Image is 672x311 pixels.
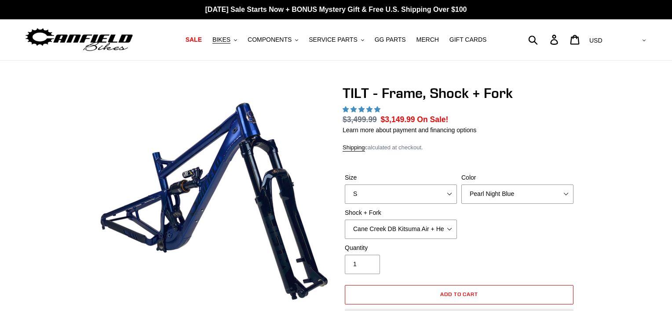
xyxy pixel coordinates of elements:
[345,208,457,217] label: Shock + Fork
[345,285,573,304] button: Add to cart
[345,243,457,253] label: Quantity
[181,34,206,46] a: SALE
[343,115,377,124] s: $3,499.99
[461,173,573,182] label: Color
[343,143,576,152] div: calculated at checkout.
[449,36,487,43] span: GIFT CARDS
[343,106,382,113] span: 5.00 stars
[416,36,439,43] span: MERCH
[24,26,134,54] img: Canfield Bikes
[309,36,357,43] span: SERVICE PARTS
[370,34,410,46] a: GG PARTS
[343,127,476,134] a: Learn more about payment and financing options
[412,34,443,46] a: MERCH
[248,36,292,43] span: COMPONENTS
[417,114,448,125] span: On Sale!
[381,115,415,124] span: $3,149.99
[304,34,368,46] button: SERVICE PARTS
[208,34,241,46] button: BIKES
[343,144,365,152] a: Shipping
[375,36,406,43] span: GG PARTS
[212,36,230,43] span: BIKES
[445,34,491,46] a: GIFT CARDS
[343,85,576,101] h1: TILT - Frame, Shock + Fork
[345,173,457,182] label: Size
[533,30,555,49] input: Search
[440,291,478,297] span: Add to cart
[243,34,303,46] button: COMPONENTS
[186,36,202,43] span: SALE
